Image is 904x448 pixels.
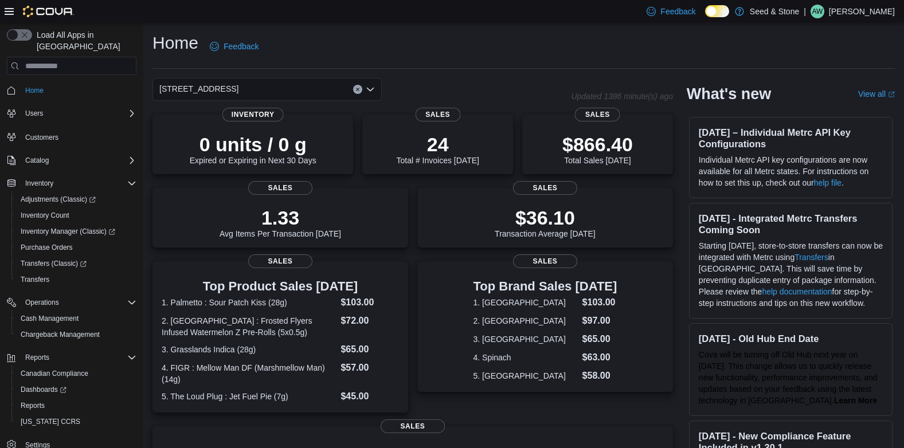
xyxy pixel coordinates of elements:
[16,328,136,341] span: Chargeback Management
[21,369,88,378] span: Canadian Compliance
[495,206,596,229] p: $36.10
[25,353,49,362] span: Reports
[25,156,49,165] span: Catalog
[582,314,617,328] dd: $97.00
[2,82,141,99] button: Home
[16,225,120,238] a: Inventory Manager (Classic)
[582,369,617,383] dd: $58.00
[224,41,259,52] span: Feedback
[21,385,66,394] span: Dashboards
[16,383,71,396] a: Dashboards
[762,287,832,296] a: help documentation
[21,154,53,167] button: Catalog
[11,398,141,414] button: Reports
[11,327,141,343] button: Chargeback Management
[162,362,336,385] dt: 4. FIGR : Mellow Man DF (Marshmellow Man) (14g)
[25,179,53,188] span: Inventory
[834,396,877,405] strong: Learn More
[11,191,141,207] a: Adjustments (Classic)
[16,399,49,412] a: Reports
[11,239,141,256] button: Purchase Orders
[2,105,141,121] button: Users
[21,401,45,410] span: Reports
[2,349,141,366] button: Reports
[16,312,83,325] a: Cash Management
[699,213,883,235] h3: [DATE] - Integrated Metrc Transfers Coming Soon
[11,223,141,239] a: Inventory Manager (Classic)
[699,333,883,344] h3: [DATE] - Old Hub End Date
[396,133,479,165] div: Total # Invoices [DATE]
[473,280,617,293] h3: Top Brand Sales [DATE]
[25,86,44,95] span: Home
[795,253,828,262] a: Transfers
[699,240,883,309] p: Starting [DATE], store-to-store transfers can now be integrated with Metrc using in [GEOGRAPHIC_D...
[21,129,136,144] span: Customers
[353,85,362,94] button: Clear input
[248,254,312,268] span: Sales
[814,178,842,187] a: help file
[21,176,136,190] span: Inventory
[21,275,49,284] span: Transfers
[11,366,141,382] button: Canadian Compliance
[16,257,136,270] span: Transfers (Classic)
[858,89,895,99] a: View allExternal link
[562,133,633,156] p: $866.40
[16,241,77,254] a: Purchase Orders
[21,296,136,309] span: Operations
[2,128,141,145] button: Customers
[750,5,799,18] p: Seed & Stone
[341,390,398,403] dd: $45.00
[21,195,96,204] span: Adjustments (Classic)
[162,391,336,402] dt: 5. The Loud Plug : Jet Fuel Pie (7g)
[16,273,54,286] a: Transfers
[21,243,73,252] span: Purchase Orders
[2,152,141,168] button: Catalog
[23,6,74,17] img: Cova
[162,315,336,338] dt: 2. [GEOGRAPHIC_DATA] : Frosted Flyers Infused Watermelon Z Pre-Rolls (5x0.5g)
[2,294,141,311] button: Operations
[21,296,64,309] button: Operations
[341,343,398,356] dd: $65.00
[205,35,263,58] a: Feedback
[16,192,136,206] span: Adjustments (Classic)
[415,108,460,121] span: Sales
[396,133,479,156] p: 24
[21,211,69,220] span: Inventory Count
[16,415,85,429] a: [US_STATE] CCRS
[32,29,136,52] span: Load All Apps in [GEOGRAPHIC_DATA]
[16,367,136,380] span: Canadian Compliance
[11,414,141,430] button: [US_STATE] CCRS
[888,91,895,98] svg: External link
[575,108,620,121] span: Sales
[699,350,878,405] span: Cova will be turning off Old Hub next year on [DATE]. This change allows us to quickly release ne...
[222,108,284,121] span: Inventory
[473,333,578,345] dt: 3. [GEOGRAPHIC_DATA]
[16,312,136,325] span: Cash Management
[21,107,48,120] button: Users
[2,175,141,191] button: Inventory
[162,344,336,355] dt: 3. Grasslands Indica (28g)
[16,209,74,222] a: Inventory Count
[11,382,141,398] a: Dashboards
[473,352,578,363] dt: 4. Spinach
[21,131,63,144] a: Customers
[341,314,398,328] dd: $72.00
[513,254,577,268] span: Sales
[25,133,58,142] span: Customers
[341,296,398,309] dd: $103.00
[16,192,100,206] a: Adjustments (Classic)
[162,297,336,308] dt: 1. Palmetto : Sour Patch Kiss (28g)
[159,82,238,96] span: [STREET_ADDRESS]
[16,257,91,270] a: Transfers (Classic)
[190,133,316,156] p: 0 units / 0 g
[495,206,596,238] div: Transaction Average [DATE]
[699,154,883,188] p: Individual Metrc API key configurations are now available for all Metrc states. For instructions ...
[21,351,136,364] span: Reports
[582,296,617,309] dd: $103.00
[699,127,883,150] h3: [DATE] – Individual Metrc API Key Configurations
[582,332,617,346] dd: $65.00
[21,330,100,339] span: Chargeback Management
[162,280,399,293] h3: Top Product Sales [DATE]
[25,109,43,118] span: Users
[21,314,79,323] span: Cash Management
